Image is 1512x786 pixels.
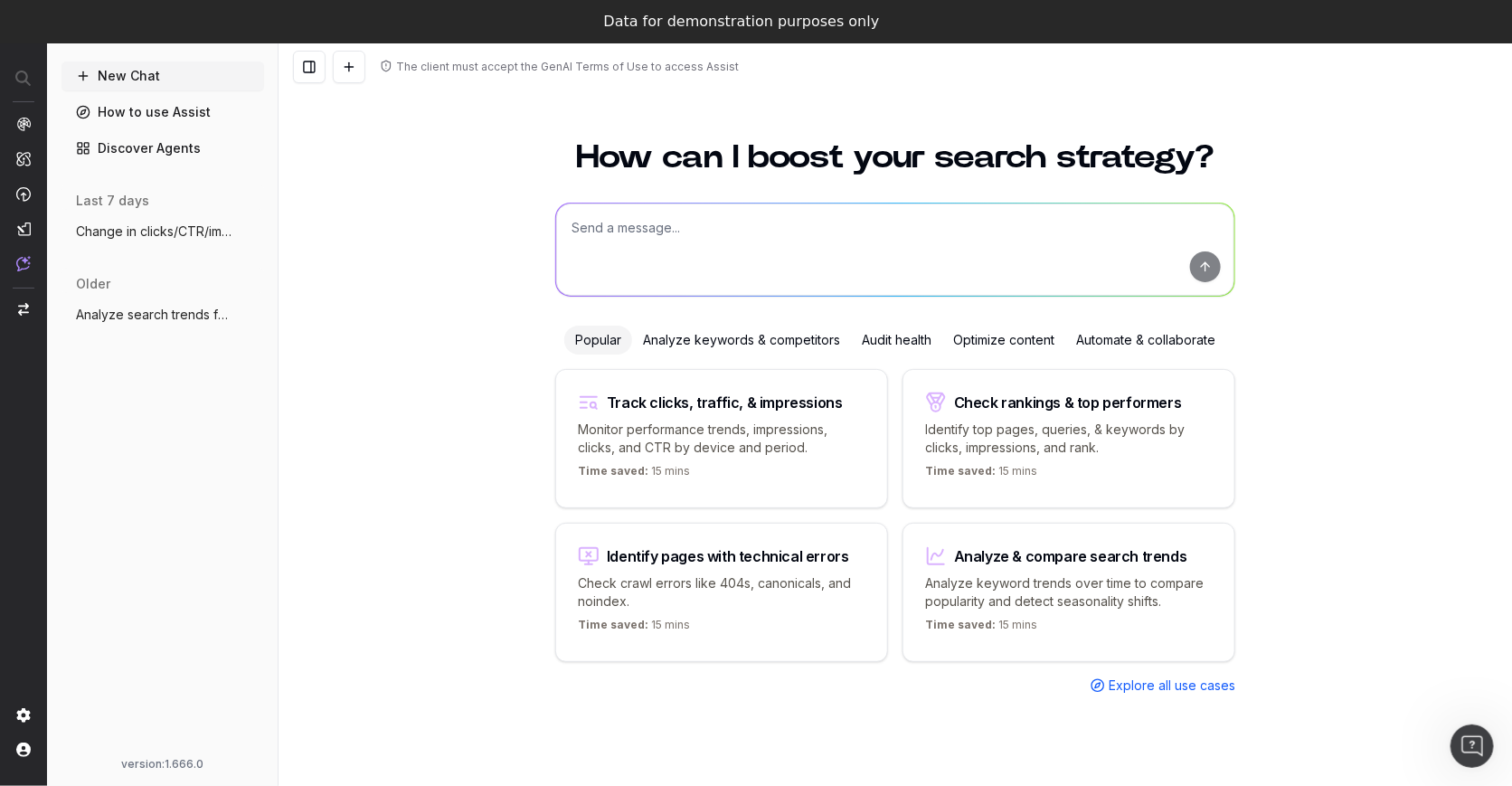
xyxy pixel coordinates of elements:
[925,464,1037,486] p: 15 mins
[578,464,648,478] span: Time saved:
[954,395,1182,410] div: Check rankings & top performers
[564,326,632,355] div: Popular
[607,549,849,563] div: Identify pages with technical errors
[61,217,264,246] button: Change in clicks/CTR/impressions over la
[61,62,264,90] button: New Chat
[61,300,264,329] button: Analyze search trends for: Notre Dame fo
[1451,724,1494,768] iframe: Intercom live chat
[1065,326,1226,355] div: Automate & collaborate
[632,326,851,355] div: Analyze keywords & competitors
[942,326,1065,355] div: Optimize content
[16,708,31,723] img: Setting
[76,223,235,241] span: Change in clicks/CTR/impressions over la
[578,464,690,486] p: 15 mins
[61,134,264,163] a: Discover Agents
[16,256,31,271] img: Assist
[16,222,31,236] img: Studio
[555,141,1235,174] h1: How can I boost your search strategy?
[1109,677,1235,695] span: Explore all use cases
[76,192,149,210] span: last 7 days
[396,60,739,74] div: The client must accept the GenAI Terms of Use to access Assist
[607,395,843,410] div: Track clicks, traffic, & impressions
[69,757,257,772] div: version: 1.666.0
[578,618,648,631] span: Time saved:
[925,421,1213,457] p: Identify top pages, queries, & keywords by clicks, impressions, and rank.
[851,326,942,355] div: Audit health
[925,618,1037,639] p: 15 mins
[16,186,31,202] img: Activation
[925,464,996,478] span: Time saved:
[76,275,110,293] span: older
[18,303,29,316] img: Switch project
[925,618,996,631] span: Time saved:
[16,151,31,166] img: Intelligence
[16,743,31,757] img: My account
[578,574,865,611] p: Check crawl errors like 404s, canonicals, and noindex.
[16,117,31,131] img: Analytics
[925,574,1213,611] p: Analyze keyword trends over time to compare popularity and detect seasonality shifts.
[578,618,690,639] p: 15 mins
[578,421,865,457] p: Monitor performance trends, impressions, clicks, and CTR by device and period.
[76,306,235,324] span: Analyze search trends for: Notre Dame fo
[61,98,264,127] a: How to use Assist
[1091,677,1235,695] a: Explore all use cases
[604,13,880,31] div: Data for demonstration purposes only
[954,549,1187,563] div: Analyze & compare search trends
